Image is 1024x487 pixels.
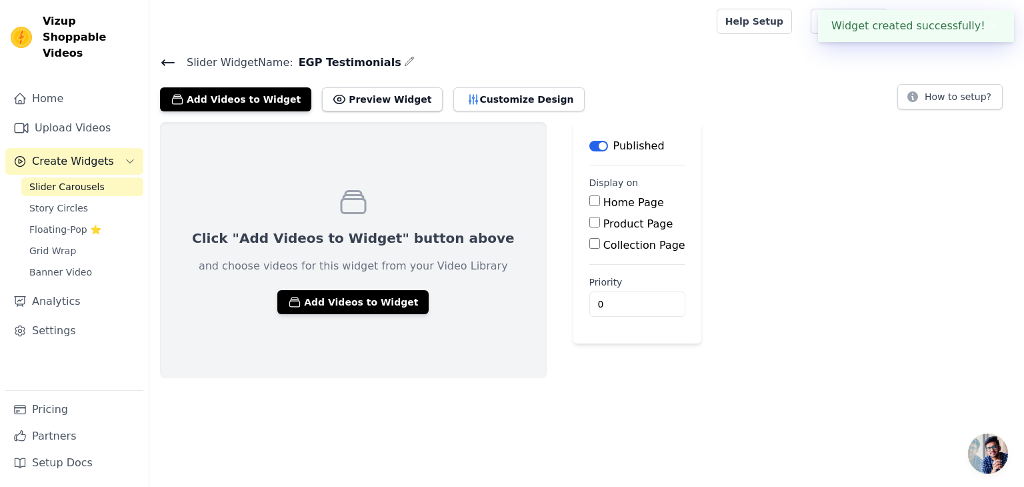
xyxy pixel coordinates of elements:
[43,13,138,61] span: Vizup Shoppable Videos
[968,434,1008,474] a: Open chat
[29,180,105,193] span: Slider Carousels
[21,263,143,282] a: Banner Video
[717,9,792,34] a: Help Setup
[29,223,101,236] span: Floating-Pop ⭐
[277,290,429,314] button: Add Videos to Widget
[322,87,442,111] button: Preview Widget
[811,9,887,34] a: Book Demo
[192,229,515,248] p: Click "Add Videos to Widget" button above
[818,10,1014,42] div: Widget created successfully!
[897,93,1003,106] a: How to setup?
[5,115,143,141] a: Upload Videos
[404,53,415,71] div: Edit Name
[898,9,1013,33] button: E EasyGhar Planner
[5,288,143,315] a: Analytics
[176,55,293,71] span: Slider Widget Name:
[5,450,143,476] a: Setup Docs
[11,27,32,48] img: Vizup
[603,196,664,209] label: Home Page
[5,396,143,423] a: Pricing
[21,199,143,217] a: Story Circles
[897,84,1003,109] button: How to setup?
[21,220,143,239] a: Floating-Pop ⭐
[589,276,685,289] label: Priority
[29,266,92,279] span: Banner Video
[29,201,88,215] span: Story Circles
[29,244,76,258] span: Grid Wrap
[199,258,508,274] p: and choose videos for this widget from your Video Library
[603,239,685,252] label: Collection Page
[5,85,143,112] a: Home
[985,18,1001,34] button: Close
[453,87,585,111] button: Customize Design
[613,138,665,154] p: Published
[21,177,143,196] a: Slider Carousels
[5,318,143,344] a: Settings
[603,217,673,230] label: Product Page
[160,87,311,111] button: Add Videos to Widget
[293,55,401,71] span: EGP Testimonials
[21,241,143,260] a: Grid Wrap
[5,423,143,450] a: Partners
[919,9,1013,33] p: EasyGhar Planner
[5,148,143,175] button: Create Widgets
[589,176,639,189] legend: Display on
[32,153,114,169] span: Create Widgets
